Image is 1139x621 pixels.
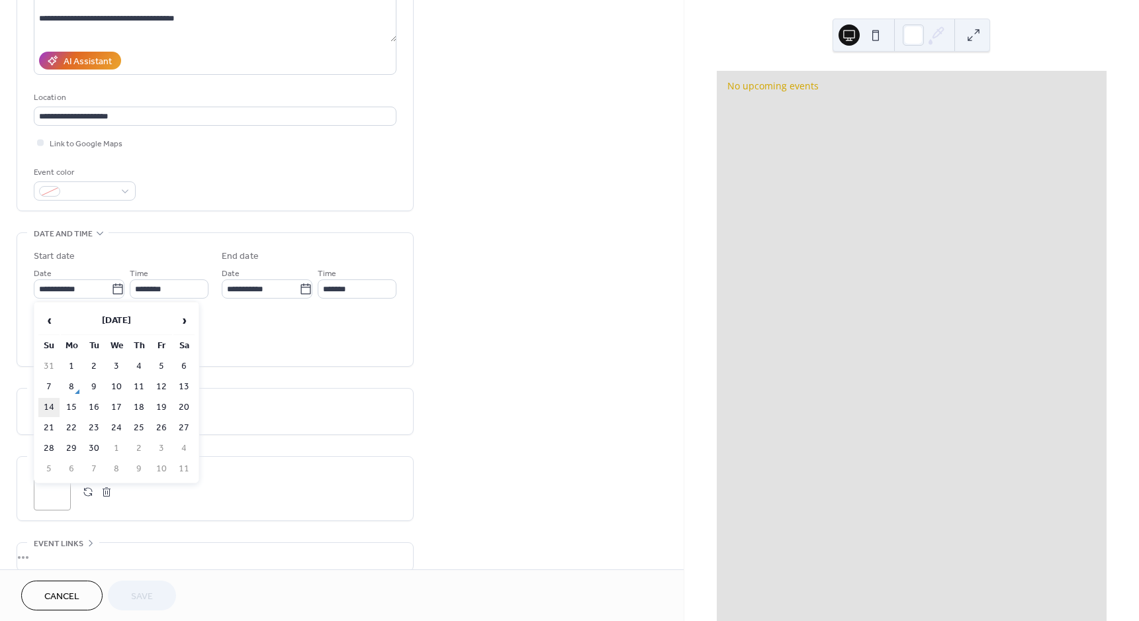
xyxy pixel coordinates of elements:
span: Cancel [44,590,79,604]
td: 2 [83,357,105,376]
td: 4 [173,439,195,458]
td: 18 [128,398,150,417]
td: 25 [128,418,150,438]
td: 5 [151,357,172,376]
td: 1 [106,439,127,458]
div: End date [222,250,259,263]
span: Date and time [34,227,93,241]
div: AI Assistant [64,55,112,69]
th: Th [128,336,150,356]
td: 14 [38,398,60,417]
td: 22 [61,418,82,438]
span: Time [130,267,148,281]
td: 13 [173,377,195,397]
td: 30 [83,439,105,458]
td: 11 [173,459,195,479]
span: ‹ [39,307,59,334]
td: 9 [128,459,150,479]
td: 4 [128,357,150,376]
td: 10 [106,377,127,397]
div: Event color [34,166,133,179]
span: Link to Google Maps [50,137,122,151]
td: 26 [151,418,172,438]
td: 5 [38,459,60,479]
td: 8 [61,377,82,397]
td: 3 [106,357,127,376]
button: Cancel [21,581,103,610]
td: 15 [61,398,82,417]
button: AI Assistant [39,52,121,70]
td: 6 [173,357,195,376]
td: 7 [83,459,105,479]
td: 23 [83,418,105,438]
div: Start date [34,250,75,263]
th: Su [38,336,60,356]
td: 10 [151,459,172,479]
td: 28 [38,439,60,458]
div: ••• [17,543,413,571]
td: 24 [106,418,127,438]
th: We [106,336,127,356]
span: Date [222,267,240,281]
td: 17 [106,398,127,417]
th: [DATE] [61,307,172,335]
div: Location [34,91,394,105]
span: › [174,307,194,334]
td: 16 [83,398,105,417]
td: 2 [128,439,150,458]
td: 19 [151,398,172,417]
th: Fr [151,336,172,356]
td: 31 [38,357,60,376]
td: 9 [83,377,105,397]
th: Sa [173,336,195,356]
div: No upcoming events [727,79,1096,93]
td: 3 [151,439,172,458]
td: 8 [106,459,127,479]
th: Tu [83,336,105,356]
td: 29 [61,439,82,458]
td: 12 [151,377,172,397]
td: 27 [173,418,195,438]
td: 6 [61,459,82,479]
td: 7 [38,377,60,397]
td: 21 [38,418,60,438]
td: 1 [61,357,82,376]
td: 20 [173,398,195,417]
div: ; [34,473,71,510]
span: Time [318,267,336,281]
span: Date [34,267,52,281]
td: 11 [128,377,150,397]
th: Mo [61,336,82,356]
span: Event links [34,537,83,551]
